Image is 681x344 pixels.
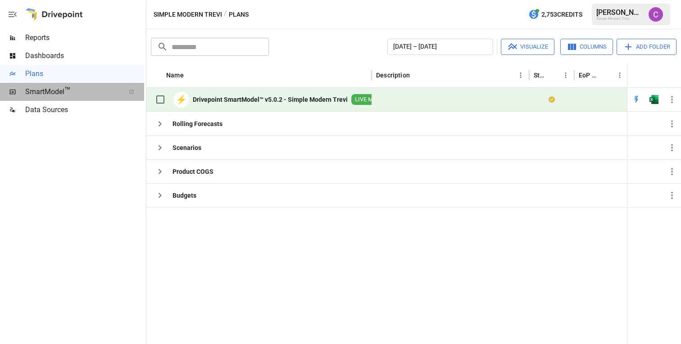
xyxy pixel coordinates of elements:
div: Description [376,72,410,79]
button: Sort [668,69,681,81]
div: [PERSON_NAME] [596,8,643,17]
div: Your plan has changes in Excel that are not reflected in the Drivepoint Data Warehouse, select "S... [549,95,555,104]
b: Scenarios [173,143,201,152]
span: Reports [25,32,144,43]
span: ™ [64,85,71,96]
div: Open in Excel [649,95,658,104]
button: Add Folder [617,39,676,55]
button: 2,753Credits [525,6,586,23]
span: Dashboards [25,50,144,61]
b: Budgets [173,191,196,200]
button: [DATE] – [DATE] [387,39,493,55]
button: Corbin Wallace [643,2,668,27]
div: Open in Quick Edit [632,95,641,104]
button: Sort [601,69,613,81]
div: / [224,9,227,20]
img: quick-edit-flash.b8aec18c.svg [632,95,641,104]
div: EoP Cash [579,72,600,79]
button: Sort [411,69,423,81]
div: Simple Modern Trevi [596,17,643,21]
button: Sort [547,69,559,81]
button: Columns [560,39,613,55]
b: Drivepoint SmartModel™ v5.0.2 - Simple Modern Trevi [193,95,348,104]
div: Name [166,72,184,79]
span: SmartModel [25,86,119,97]
span: Plans [25,68,144,79]
span: Data Sources [25,104,144,115]
img: Corbin Wallace [649,7,663,22]
span: 2,753 Credits [541,9,582,20]
div: Status [534,72,546,79]
img: excel-icon.76473adf.svg [649,95,658,104]
button: Description column menu [514,69,527,81]
button: Sort [185,69,197,81]
div: ⚡ [173,92,189,108]
button: EoP Cash column menu [613,69,626,81]
span: LIVE MODEL [351,95,391,104]
button: Visualize [501,39,554,55]
b: Rolling Forecasts [173,119,222,128]
button: Status column menu [559,69,572,81]
b: Product COGS [173,167,213,176]
button: Simple Modern Trevi [154,9,222,20]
